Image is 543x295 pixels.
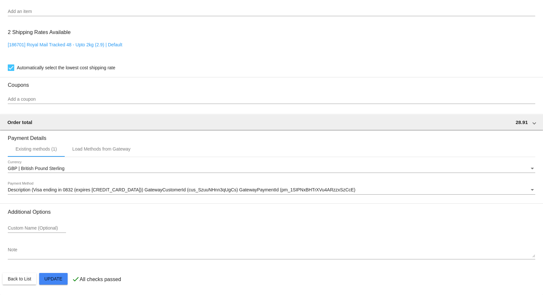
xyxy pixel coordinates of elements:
p: All checks passed [80,277,121,282]
h3: Coupons [8,77,535,88]
span: 28.91 [515,119,528,125]
span: GBP | British Pound Sterling [8,166,64,171]
span: Description (Visa ending in 0832 (expires [CREDIT_CARD_DATA])) GatewayCustomerId (cus_SzuuNHnn3qU... [8,187,355,192]
input: Add a coupon [8,97,535,102]
button: Back to List [3,273,36,285]
mat-icon: check [72,275,80,283]
span: Back to List [8,276,31,281]
h3: Payment Details [8,130,535,141]
span: Order total [7,119,32,125]
span: Automatically select the lowest cost shipping rate [17,64,115,72]
span: Update [44,276,62,281]
h3: Additional Options [8,209,535,215]
div: Existing methods (1) [16,146,57,152]
input: Add an item [8,9,535,14]
a: [186701] Royal Mail Tracked 48 - Upto 2kg (2.9) | Default [8,42,122,47]
button: Update [39,273,68,285]
div: Load Methods from Gateway [72,146,131,152]
input: Custom Name (Optional) [8,226,66,231]
mat-select: Payment Method [8,187,535,193]
h3: 2 Shipping Rates Available [8,25,71,39]
mat-select: Currency [8,166,535,171]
